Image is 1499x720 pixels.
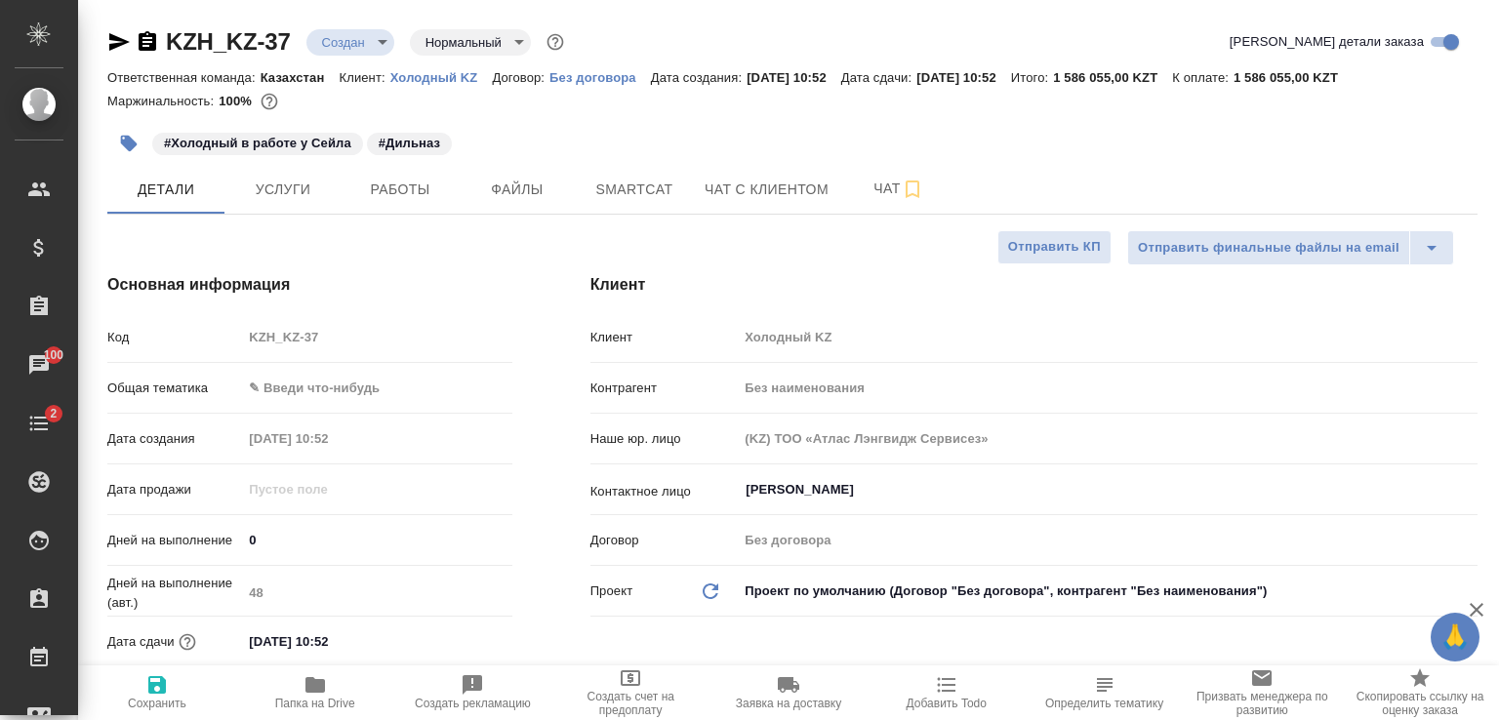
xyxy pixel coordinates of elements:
button: Отправить финальные файлы на email [1127,230,1410,265]
input: ✎ Введи что-нибудь [242,627,413,656]
span: Создать счет на предоплату [563,690,698,717]
p: Ответственная команда: [107,70,261,85]
p: Наше юр. лицо [590,429,739,449]
p: [DATE] 10:52 [916,70,1011,85]
p: Клиент: [339,70,389,85]
p: Общая тематика [107,379,242,398]
a: KZH_KZ-37 [166,28,291,55]
button: Если добавить услуги и заполнить их объемом, то дата рассчитается автоматически [175,629,200,655]
span: Призвать менеджера по развитию [1195,690,1329,717]
p: Дата сдачи: [841,70,916,85]
button: Сохранить [78,665,236,720]
p: Код [107,328,242,347]
span: 2 [38,404,68,423]
svg: Подписаться [901,178,924,201]
p: #Холодный в работе у Сейла [164,134,351,153]
p: Дней на выполнение (авт.) [107,574,242,613]
p: Холодный KZ [390,70,493,85]
span: Чат с клиентом [705,178,829,202]
p: Дата создания [107,429,242,449]
button: 0.00 KZT; [257,89,282,114]
span: Отправить КП [1008,236,1101,259]
p: 1 586 055,00 KZT [1053,70,1172,85]
input: Пустое поле [738,323,1478,351]
input: Пустое поле [242,475,413,503]
p: 100% [219,94,257,108]
button: Добавить тэг [107,122,150,165]
button: Создан [316,34,371,51]
p: [DATE] 10:52 [747,70,841,85]
span: Дильназ [365,134,454,150]
h4: Клиент [590,273,1478,297]
input: Пустое поле [242,323,511,351]
p: Без договора [549,70,651,85]
button: Создать счет на предоплату [551,665,709,720]
button: Скопировать ссылку для ЯМессенджера [107,30,131,54]
p: Маржинальность: [107,94,219,108]
span: [PERSON_NAME] детали заказа [1230,32,1424,52]
div: Проект по умолчанию (Договор "Без договора", контрагент "Без наименования") [738,575,1478,608]
div: ✎ Введи что-нибудь [249,379,488,398]
p: Контактное лицо [590,482,739,501]
span: Добавить Todo [907,697,987,710]
a: 100 [5,340,73,389]
p: Договор [590,531,739,550]
div: Создан [410,29,531,56]
button: Доп статусы указывают на важность/срочность заказа [543,29,568,55]
div: split button [1127,230,1454,265]
p: Клиент [590,328,739,347]
button: Определить тематику [1026,665,1184,720]
input: Пустое поле [738,424,1478,453]
span: Папка на Drive [275,697,355,710]
input: Пустое поле [738,374,1478,402]
p: Дата сдачи [107,632,175,652]
p: Казахстан [261,70,340,85]
button: Создать рекламацию [394,665,552,720]
p: Итого: [1011,70,1053,85]
span: Создать рекламацию [415,697,531,710]
span: Определить тематику [1045,697,1163,710]
span: Файлы [470,178,564,202]
button: Open [1467,488,1471,492]
p: Контрагент [590,379,739,398]
div: Создан [306,29,394,56]
span: Заявка на доставку [736,697,841,710]
button: Папка на Drive [236,665,394,720]
span: Работы [353,178,447,202]
span: Детали [119,178,213,202]
p: 1 586 055,00 KZT [1234,70,1353,85]
span: Сохранить [128,697,186,710]
button: Нормальный [420,34,507,51]
input: Пустое поле [242,424,413,453]
a: Без договора [549,68,651,85]
p: Дата продажи [107,480,242,500]
a: 2 [5,399,73,448]
p: Дней на выполнение [107,531,242,550]
a: Холодный KZ [390,68,493,85]
button: Скопировать ссылку [136,30,159,54]
button: 🙏 [1431,613,1479,661]
button: Скопировать ссылку на оценку заказа [1341,665,1499,720]
span: Отправить финальные файлы на email [1138,237,1399,260]
span: Чат [852,177,946,201]
button: Призвать менеджера по развитию [1183,665,1341,720]
p: #Дильназ [379,134,440,153]
p: К оплате: [1172,70,1234,85]
input: ✎ Введи что-нибудь [242,526,511,554]
button: Добавить Todo [868,665,1026,720]
button: Отправить КП [997,230,1112,264]
span: Холодный в работе у Сейла [150,134,365,150]
h4: Основная информация [107,273,512,297]
span: Услуги [236,178,330,202]
p: Проект [590,581,633,601]
p: Дата создания: [651,70,747,85]
p: Договор: [492,70,549,85]
span: 100 [32,345,76,365]
span: Скопировать ссылку на оценку заказа [1353,690,1487,717]
span: 🙏 [1438,617,1472,658]
span: Smartcat [587,178,681,202]
input: Пустое поле [242,579,511,607]
button: Заявка на доставку [709,665,868,720]
input: Пустое поле [738,526,1478,554]
div: ✎ Введи что-нибудь [242,372,511,405]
